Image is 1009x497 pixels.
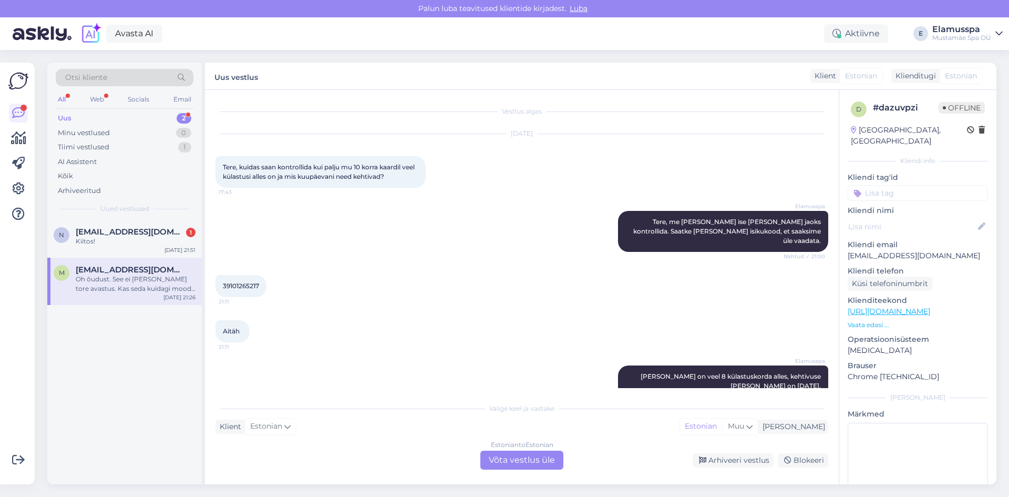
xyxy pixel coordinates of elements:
p: Kliendi telefon [848,266,988,277]
div: # dazuvpzi [873,102,939,114]
p: Kliendi email [848,239,988,250]
div: Arhiveeri vestlus [693,453,774,468]
div: Võta vestlus üle [480,451,563,470]
div: 1 [178,142,191,153]
div: Vestlus algas [215,107,828,116]
div: Kliendi info [848,156,988,166]
div: [PERSON_NAME] [848,393,988,402]
div: Kiitos! [76,237,195,246]
p: Märkmed [848,409,988,420]
span: Tere, me [PERSON_NAME] ise [PERSON_NAME] jaoks kontrollida. Saatke [PERSON_NAME] isikukood, et sa... [633,218,822,245]
span: Elamusspa [786,202,825,210]
span: Estonian [845,70,877,82]
div: Kõik [58,171,73,181]
span: Elamusspa [786,357,825,365]
div: [DATE] [215,129,828,138]
img: Askly Logo [8,71,28,91]
span: Otsi kliente [65,72,107,83]
span: Muu [728,421,744,431]
a: [URL][DOMAIN_NAME] [848,307,930,316]
div: Klient [215,421,241,432]
div: [GEOGRAPHIC_DATA], [GEOGRAPHIC_DATA] [851,125,967,147]
div: Mustamäe Spa OÜ [932,34,991,42]
span: Estonian [250,421,282,432]
div: Estonian to Estonian [491,440,553,450]
div: Klient [810,70,836,82]
div: 0 [176,128,191,138]
div: 2 [177,113,191,124]
div: Valige keel ja vastake [215,404,828,413]
div: Blokeeri [778,453,828,468]
span: Tere, kuidas saan kontrollida kui palju mu 10 korra kaardil veel külastusi alles on ja mis kuupäe... [223,163,416,180]
span: 39101265217 [223,282,259,290]
span: 21:11 [219,298,258,306]
img: explore-ai [80,23,102,45]
div: Küsi telefoninumbrit [848,277,932,291]
span: 17:43 [219,188,258,196]
span: [PERSON_NAME] on veel 8 külastuskorda alles, kehtivuse [PERSON_NAME] on [DATE]. [641,372,822,390]
div: Elamusspa [932,25,991,34]
span: d [856,105,861,113]
p: Kliendi tag'id [848,172,988,183]
p: Chrome [TECHNICAL_ID] [848,371,988,382]
div: E [913,26,928,41]
span: mati.murrik@gmail.com [76,265,185,275]
div: Web [88,93,106,106]
a: Avasta AI [106,25,162,43]
div: Socials [126,93,151,106]
div: Email [171,93,193,106]
label: Uus vestlus [214,69,258,83]
div: 1 [186,228,195,237]
div: Minu vestlused [58,128,110,138]
div: [DATE] 21:51 [164,246,195,254]
div: [PERSON_NAME] [758,421,825,432]
p: Vaata edasi ... [848,320,988,330]
div: All [56,93,68,106]
input: Lisa tag [848,185,988,201]
span: n [59,231,64,239]
span: nestori.naykki@gmail.com [76,227,185,237]
p: [MEDICAL_DATA] [848,345,988,356]
p: Brauser [848,360,988,371]
span: Aitäh [223,327,240,335]
span: 21:11 [219,343,258,351]
span: m [59,269,65,277]
div: AI Assistent [58,157,97,167]
a: ElamusspaMustamäe Spa OÜ [932,25,1003,42]
div: Klienditugi [891,70,936,82]
p: Klienditeekond [848,295,988,306]
span: Offline [939,102,985,114]
p: [EMAIL_ADDRESS][DOMAIN_NAME] [848,250,988,261]
p: Operatsioonisüsteem [848,334,988,345]
span: Nähtud ✓ 21:00 [784,252,825,260]
div: Aktiivne [824,24,888,43]
span: Estonian [945,70,977,82]
div: Oh õudust. See ei [PERSON_NAME] tore avastus. Kas seda kuidagi moodi on ehk võimalik veidi pikend... [76,275,195,293]
div: [DATE] 21:26 [163,293,195,301]
span: Luba [567,4,591,13]
div: Estonian [679,419,722,434]
div: Arhiveeritud [58,186,101,196]
div: Tiimi vestlused [58,142,109,153]
input: Lisa nimi [848,221,976,232]
p: Kliendi nimi [848,205,988,216]
div: Uus [58,113,71,124]
span: Uued vestlused [100,204,149,214]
